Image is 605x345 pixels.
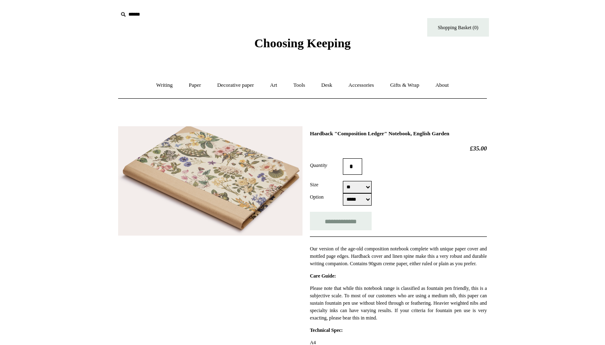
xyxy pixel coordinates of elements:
a: Tools [286,74,313,96]
p: Please note that while this notebook range is classified as fountain pen friendly, this is a subj... [310,285,487,322]
a: Decorative paper [210,74,261,96]
strong: Technical Spec: [310,327,343,333]
p: Our version of the age-old composition notebook complete with unique paper cover and mottled page... [310,245,487,267]
label: Size [310,181,343,188]
img: Hardback "Composition Ledger" Notebook, English Garden [118,126,302,236]
a: Writing [149,74,180,96]
a: Gifts & Wrap [383,74,427,96]
a: Paper [181,74,209,96]
span: Choosing Keeping [254,36,351,50]
a: Desk [314,74,340,96]
a: Art [263,74,284,96]
a: Choosing Keeping [254,43,351,49]
label: Quantity [310,162,343,169]
label: Option [310,193,343,201]
a: Shopping Basket (0) [427,18,489,37]
h2: £35.00 [310,145,487,152]
strong: Care Guide: [310,273,336,279]
h1: Hardback "Composition Ledger" Notebook, English Garden [310,130,487,137]
a: Accessories [341,74,382,96]
a: About [428,74,456,96]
